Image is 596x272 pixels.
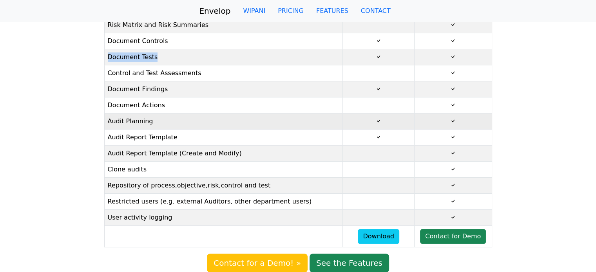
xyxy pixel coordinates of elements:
td: Audit Report Template (Create and Modify) [104,146,343,162]
a: Download [358,229,399,244]
td: User activity logging [104,210,343,226]
a: Envelop [199,3,230,19]
td: Document Tests [104,49,343,65]
a: PRICING [272,3,310,19]
a: FEATURES [310,3,355,19]
td: Risk Matrix and Risk Summaries [104,17,343,33]
a: Contact for Demo [420,229,486,244]
a: WIPANI [237,3,272,19]
td: Document Findings [104,81,343,97]
td: Document Controls [104,33,343,49]
td: Restricted users (e.g. external Auditors, other department users) [104,194,343,210]
td: Document Actions [104,97,343,113]
td: Clone audits [104,162,343,178]
td: Control and Test Assessments [104,65,343,81]
td: Audit Report Template [104,130,343,146]
td: Audit Planning [104,113,343,130]
a: CONTACT [355,3,397,19]
td: Repository of process,objective,risk,control and test [104,178,343,194]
